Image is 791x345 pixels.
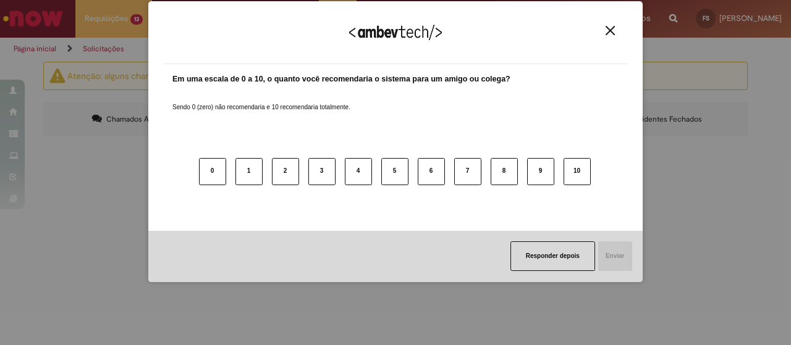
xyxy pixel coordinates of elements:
button: Close [602,25,619,36]
button: 7 [454,158,481,185]
button: 8 [491,158,518,185]
button: 1 [235,158,263,185]
button: 6 [418,158,445,185]
button: 10 [564,158,591,185]
label: Em uma escala de 0 a 10, o quanto você recomendaria o sistema para um amigo ou colega? [172,73,510,85]
button: 4 [345,158,372,185]
button: 2 [272,158,299,185]
button: 0 [199,158,226,185]
button: Responder depois [510,241,595,271]
img: Logo Ambevtech [349,25,442,40]
label: Sendo 0 (zero) não recomendaria e 10 recomendaria totalmente. [172,88,350,112]
button: 5 [381,158,408,185]
button: 9 [527,158,554,185]
img: Close [606,26,615,35]
button: 3 [308,158,336,185]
